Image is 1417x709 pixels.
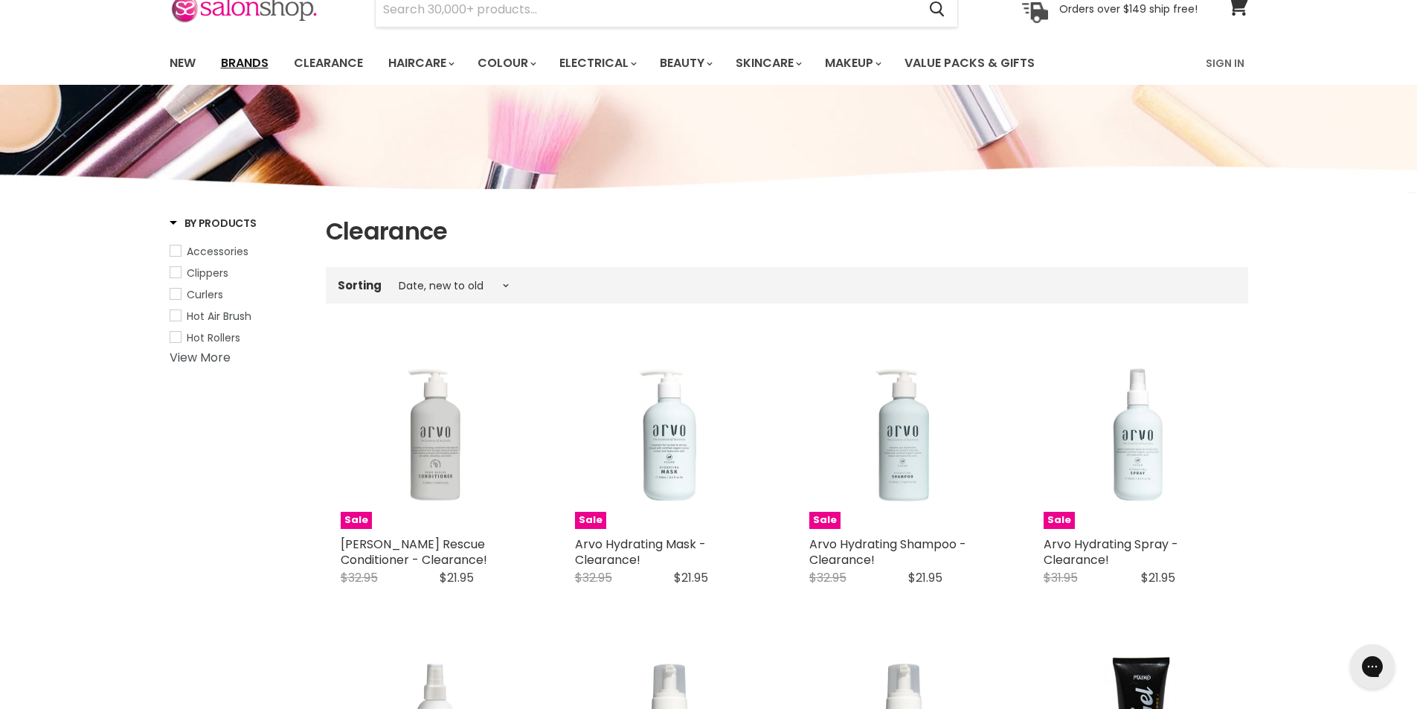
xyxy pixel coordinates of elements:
[575,339,765,529] img: Arvo Hydrating Mask - Clearance!
[575,569,612,586] span: $32.95
[1044,536,1178,568] a: Arvo Hydrating Spray - Clearance!
[341,569,378,586] span: $32.95
[1044,339,1233,529] a: Arvo Hydrating Spray - Clearance! Sale
[187,266,228,280] span: Clippers
[908,569,942,586] span: $21.95
[649,48,722,79] a: Beauty
[158,42,1122,85] ul: Main menu
[170,308,307,324] a: Hot Air Brush
[170,286,307,303] a: Curlers
[187,330,240,345] span: Hot Rollers
[170,330,307,346] a: Hot Rollers
[440,569,474,586] span: $21.95
[466,48,545,79] a: Colour
[187,309,251,324] span: Hot Air Brush
[1044,339,1233,529] img: Arvo Hydrating Spray - Clearance!
[809,536,966,568] a: Arvo Hydrating Shampoo - Clearance!
[809,339,999,529] img: Arvo Hydrating Shampoo - Clearance!
[341,339,530,529] img: Arvo Bond Rescue Conditioner - Clearance!
[151,42,1267,85] nav: Main
[1044,569,1078,586] span: $31.95
[674,569,708,586] span: $21.95
[341,339,530,529] a: Arvo Bond Rescue Conditioner - Clearance! Sale
[575,536,706,568] a: Arvo Hydrating Mask - Clearance!
[187,287,223,302] span: Curlers
[809,339,999,529] a: Arvo Hydrating Shampoo - Clearance! Sale
[158,48,207,79] a: New
[809,512,841,529] span: Sale
[338,279,382,292] label: Sorting
[814,48,890,79] a: Makeup
[548,48,646,79] a: Electrical
[170,216,257,231] h3: By Products
[210,48,280,79] a: Brands
[170,265,307,281] a: Clippers
[809,569,846,586] span: $32.95
[341,536,487,568] a: [PERSON_NAME] Rescue Conditioner - Clearance!
[1059,2,1198,16] p: Orders over $149 ship free!
[575,339,765,529] a: Arvo Hydrating Mask - Clearance! Sale
[1141,569,1175,586] span: $21.95
[283,48,374,79] a: Clearance
[1197,48,1253,79] a: Sign In
[1343,639,1402,694] iframe: Gorgias live chat messenger
[575,512,606,529] span: Sale
[893,48,1046,79] a: Value Packs & Gifts
[1044,512,1075,529] span: Sale
[170,243,307,260] a: Accessories
[326,216,1248,247] h1: Clearance
[724,48,811,79] a: Skincare
[377,48,463,79] a: Haircare
[170,349,231,366] a: View More
[341,512,372,529] span: Sale
[187,244,248,259] span: Accessories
